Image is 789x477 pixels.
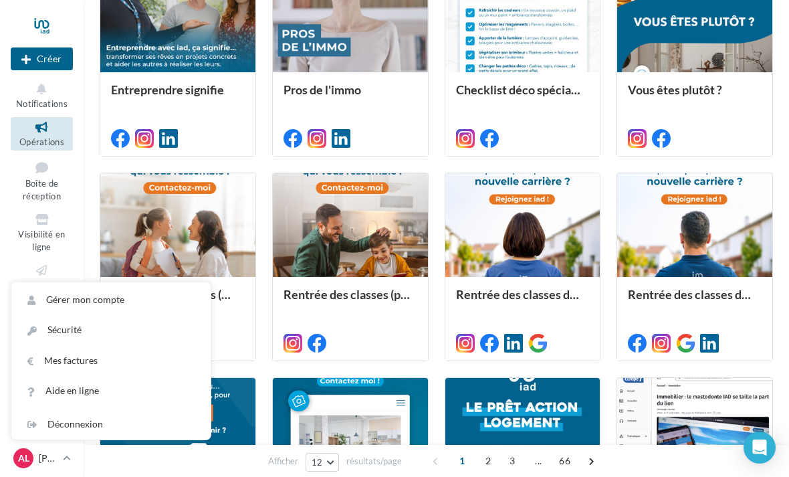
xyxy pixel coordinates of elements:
[23,178,61,201] span: Boîte de réception
[312,457,323,468] span: 12
[628,83,762,110] div: Vous êtes plutôt ?
[11,446,73,471] a: AL [PERSON_NAME]
[451,450,473,472] span: 1
[11,156,73,205] a: Boîte de réception
[18,229,65,252] span: Visibilité en ligne
[268,455,298,468] span: Afficher
[456,83,590,110] div: Checklist déco spécial rentrée
[11,376,211,406] a: Aide en ligne
[11,79,73,112] button: Notifications
[11,315,211,345] a: Sécurité
[554,450,576,472] span: 66
[744,432,776,464] div: Open Intercom Messenger
[11,117,73,150] a: Opérations
[346,455,402,468] span: résultats/page
[501,450,523,472] span: 3
[18,280,66,290] span: Campagnes
[477,450,499,472] span: 2
[284,83,417,110] div: Pros de l'immo
[18,452,29,465] span: AL
[19,136,64,147] span: Opérations
[11,346,211,376] a: Mes factures
[306,453,340,472] button: 12
[11,47,73,70] div: Nouvelle campagne
[528,450,549,472] span: ...
[11,47,73,70] button: Créer
[11,209,73,255] a: Visibilité en ligne
[628,288,762,314] div: Rentrée des classes développement (conseiller)
[111,83,245,110] div: Entreprendre signifie
[39,452,58,465] p: [PERSON_NAME]
[456,288,590,314] div: Rentrée des classes développement (conseillère)
[11,260,73,293] a: Campagnes
[11,285,211,315] a: Gérer mon compte
[11,409,211,440] div: Déconnexion
[284,288,417,314] div: Rentrée des classes (père)
[16,98,68,109] span: Notifications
